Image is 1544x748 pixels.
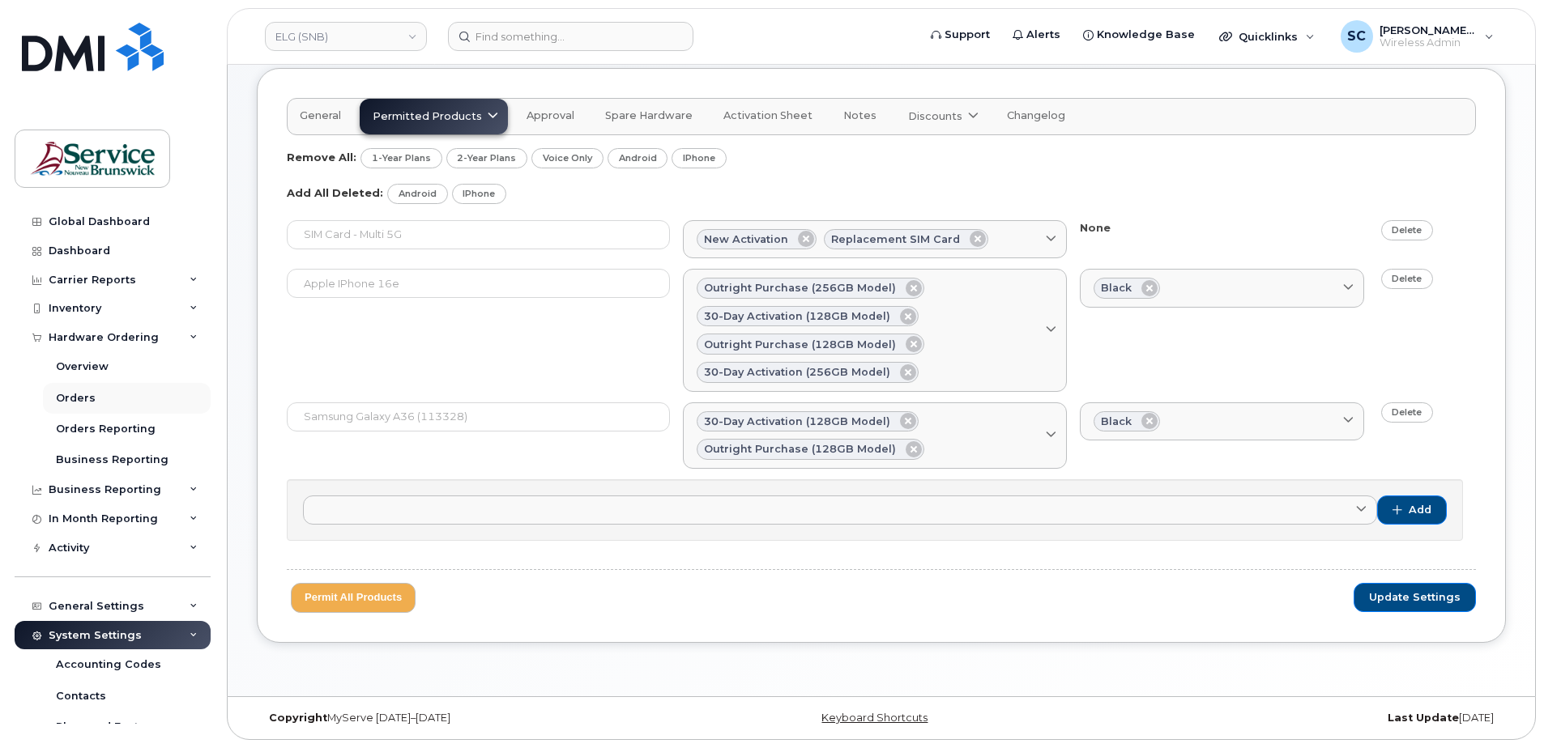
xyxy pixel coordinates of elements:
strong: Add All Deleted: [287,185,383,198]
div: Slipp, Cameron (SNB) [1329,20,1505,53]
button: Add [1377,495,1447,525]
a: Permitted Products [360,99,508,134]
button: Update Settings [1354,583,1476,612]
span: 30-day activation (128GB model) [704,308,890,324]
a: Approval [514,99,586,134]
a: Changelog [995,99,1077,134]
a: Black [1080,269,1364,308]
a: Voice Only [531,148,604,168]
span: Black [1101,280,1132,295]
strong: Copyright [269,712,327,724]
span: New Activation [704,232,788,247]
a: Android [608,148,668,168]
span: General [300,109,341,122]
a: 30-day activation (128GB model)Outright purchase (128GB model) [683,402,1066,469]
span: Support [945,27,990,43]
a: 1-Year Plans [360,148,442,168]
span: 30-day activation (128GB model) [704,414,890,429]
a: Outright purchase (256GB model)30-day activation (128GB model)Outright purchase (128GB model)30-d... [683,269,1066,391]
span: Replacement SIM Card [831,232,960,247]
span: Wireless Admin [1380,36,1477,49]
span: Knowledge Base [1097,27,1195,43]
span: Outright purchase (128GB model) [704,337,896,352]
span: Changelog [1007,109,1065,122]
span: 30-day activation (256GB model) [704,364,890,380]
a: Notes [831,99,889,134]
div: [DATE] [1090,712,1506,725]
a: Alerts [1001,19,1072,51]
a: Android [387,184,448,204]
a: Spare Hardware [593,99,705,134]
a: 2-Year Plans [446,148,528,168]
span: Spare Hardware [605,109,693,122]
div: Quicklinks [1208,20,1326,53]
a: Activation Sheet [711,99,825,134]
span: [PERSON_NAME] (SNB) [1380,23,1477,36]
a: Delete [1381,220,1434,240]
a: Discounts [895,99,988,134]
a: iPhone [452,184,507,204]
span: Quicklinks [1239,30,1298,43]
span: Discounts [908,108,962,124]
div: MyServe [DATE]–[DATE] [257,712,673,725]
a: Support [919,19,1001,51]
label: None [1080,220,1111,236]
a: ELG (SNB) [265,22,427,51]
span: Outright purchase (128GB model) [704,441,896,457]
a: Delete [1381,402,1434,423]
span: SC [1347,27,1366,46]
span: Alerts [1026,27,1060,43]
span: Black [1101,414,1132,429]
span: Approval [527,109,574,122]
a: Keyboard Shortcuts [821,712,928,724]
span: Permitted Products [373,108,482,124]
span: Outright purchase (256GB model) [704,280,896,295]
a: General [288,99,353,134]
strong: Remove All: [287,151,356,164]
a: iPhone [672,148,727,168]
span: Activation Sheet [723,109,813,122]
a: Delete [1381,269,1434,289]
a: New ActivationReplacement SIM Card [683,220,1066,259]
a: Knowledge Base [1072,19,1206,51]
strong: Last Update [1388,712,1459,724]
a: Black [1080,402,1364,441]
input: Find something... [448,22,693,51]
span: Notes [843,109,876,122]
span: Add [1409,503,1431,517]
button: Permit All Products [291,583,416,613]
span: Update Settings [1369,590,1461,605]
